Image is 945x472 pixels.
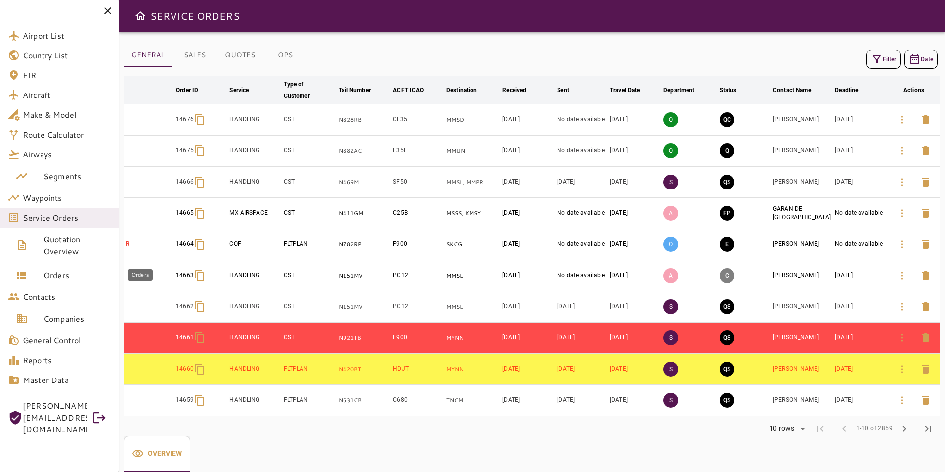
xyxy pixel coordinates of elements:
span: Previous Page [832,417,856,441]
td: F900 [391,323,444,354]
p: N469M [339,178,389,187]
td: [DATE] [500,354,555,385]
div: 10 rows [763,422,809,436]
td: CST [282,167,337,198]
td: No date available [555,104,608,136]
button: Delete [914,170,938,194]
p: MMSL [446,272,498,280]
button: SALES [172,44,217,67]
td: [DATE] [833,260,888,291]
button: QUOTING [720,143,734,158]
p: MMSD [446,116,498,124]
div: Status [720,84,737,96]
span: Waypoints [23,192,111,204]
p: 14664 [176,240,194,248]
td: C680 [391,385,444,416]
td: [DATE] [608,198,661,229]
button: Details [890,326,914,350]
td: [PERSON_NAME] [771,136,833,167]
td: [PERSON_NAME] [771,260,833,291]
button: Open drawer [130,6,150,26]
div: Sent [557,84,569,96]
td: No date available [555,260,608,291]
button: Details [890,233,914,256]
div: Order ID [176,84,198,96]
p: N828RB [339,116,389,124]
td: [DATE] [500,229,555,260]
button: Delete [914,326,938,350]
p: MMSL [446,303,498,311]
button: Delete [914,108,938,132]
h6: SERVICE ORDERS [150,8,240,24]
td: [DATE] [608,385,661,416]
button: OPS [263,44,307,67]
td: FLTPLAN [282,229,337,260]
span: General Control [23,334,111,346]
span: Airport List [23,30,111,42]
span: Make & Model [23,109,111,121]
p: N921TB [339,334,389,342]
span: Contact Name [773,84,824,96]
td: CL35 [391,104,444,136]
td: CST [282,198,337,229]
span: Received [502,84,539,96]
button: Delete [914,139,938,163]
p: R [126,240,172,248]
td: [PERSON_NAME] [771,323,833,354]
span: Status [720,84,750,96]
td: [DATE] [500,136,555,167]
span: Travel Date [610,84,652,96]
button: CANCELED [720,268,734,283]
td: [DATE] [500,323,555,354]
td: PC12 [391,260,444,291]
p: S [663,393,678,408]
td: GARAN DE [GEOGRAPHIC_DATA] [771,198,833,229]
span: Segments [43,170,111,182]
td: MX AIRSPACE [227,198,281,229]
button: Details [890,170,914,194]
span: ACFT ICAO [393,84,436,96]
span: Service [229,84,261,96]
div: Tail Number [339,84,370,96]
span: Department [663,84,707,96]
p: A [663,206,678,221]
td: HANDLING [227,385,281,416]
p: S [663,330,678,345]
button: QUOTE SENT [720,299,734,314]
div: Destination [446,84,477,96]
span: Master Data [23,374,111,386]
td: CST [282,260,337,291]
button: Details [890,108,914,132]
td: [DATE] [608,260,661,291]
div: Contact Name [773,84,811,96]
td: HANDLING [227,260,281,291]
p: A [663,268,678,283]
p: 14661 [176,333,194,342]
p: 14660 [176,365,194,373]
td: HANDLING [227,354,281,385]
span: 1-10 of 2859 [856,424,893,434]
p: MYNN [446,365,498,374]
td: [DATE] [833,104,888,136]
td: PC12 [391,291,444,323]
td: [DATE] [608,167,661,198]
span: Route Calculator [23,129,111,141]
p: 14676 [176,115,194,124]
td: SF50 [391,167,444,198]
button: Delete [914,295,938,319]
span: Airways [23,148,111,160]
p: 14675 [176,146,194,155]
span: last_page [922,423,934,435]
p: 14659 [176,396,194,404]
td: No date available [833,198,888,229]
button: Details [890,388,914,412]
p: N782RP [339,240,389,249]
span: First Page [809,417,832,441]
td: [DATE] [833,323,888,354]
span: Last Page [916,417,940,441]
td: HANDLING [227,291,281,323]
div: Type of Customer [284,78,322,102]
td: COF [227,229,281,260]
td: [DATE] [555,291,608,323]
td: CST [282,291,337,323]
